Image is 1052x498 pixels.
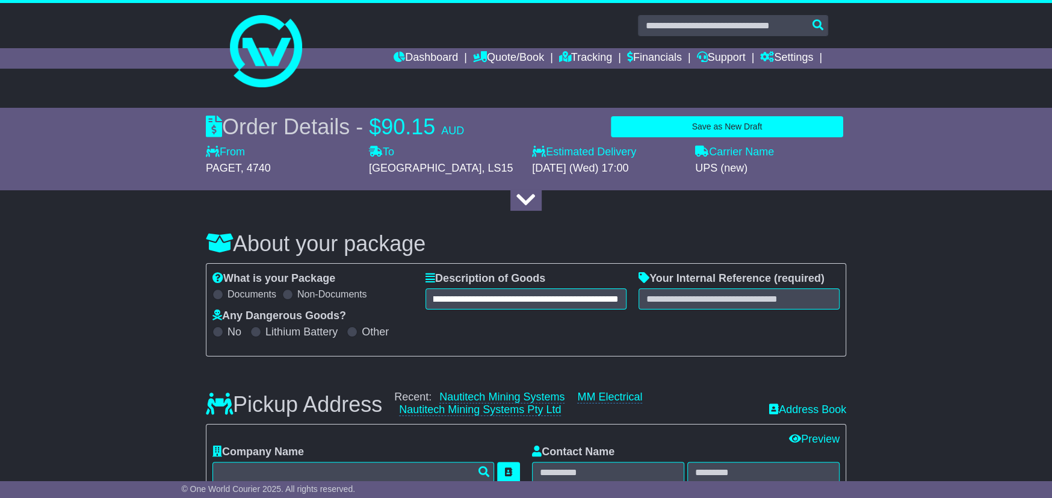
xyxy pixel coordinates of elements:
label: Estimated Delivery [532,146,683,159]
div: Order Details - [206,114,464,140]
label: Your Internal Reference (required) [639,272,825,285]
label: Company Name [212,446,304,459]
div: [DATE] (Wed) 17:00 [532,162,683,175]
h3: Pickup Address [206,393,382,417]
span: , 4740 [241,162,271,174]
label: Lithium Battery [265,326,338,339]
label: Description of Goods [425,272,545,285]
label: No [227,326,241,339]
span: $ [369,114,381,139]
a: Tracking [559,48,612,69]
a: Support [697,48,746,69]
a: Financials [627,48,682,69]
label: What is your Package [212,272,335,285]
label: To [369,146,394,159]
label: Documents [227,288,276,300]
h3: About your package [206,232,846,256]
a: Settings [760,48,813,69]
a: Quote/Book [473,48,544,69]
span: 90.15 [381,114,435,139]
label: Contact Name [532,446,614,459]
a: Nautitech Mining Systems Pty Ltd [399,403,561,416]
a: Dashboard [394,48,458,69]
span: [GEOGRAPHIC_DATA] [369,162,481,174]
span: © One World Courier 2025. All rights reserved. [181,484,355,494]
label: From [206,146,245,159]
span: , LS15 [481,162,513,174]
label: Non-Documents [297,288,367,300]
label: Carrier Name [695,146,774,159]
label: Other [362,326,389,339]
a: MM Electrical [577,391,642,403]
span: AUD [441,125,464,137]
div: Recent: [394,391,757,417]
span: PAGET [206,162,241,174]
div: UPS (new) [695,162,846,175]
a: Nautitech Mining Systems [439,391,565,403]
a: Address Book [769,403,846,417]
a: Preview [789,433,840,445]
label: Any Dangerous Goods? [212,310,346,323]
button: Save as New Draft [611,116,843,137]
